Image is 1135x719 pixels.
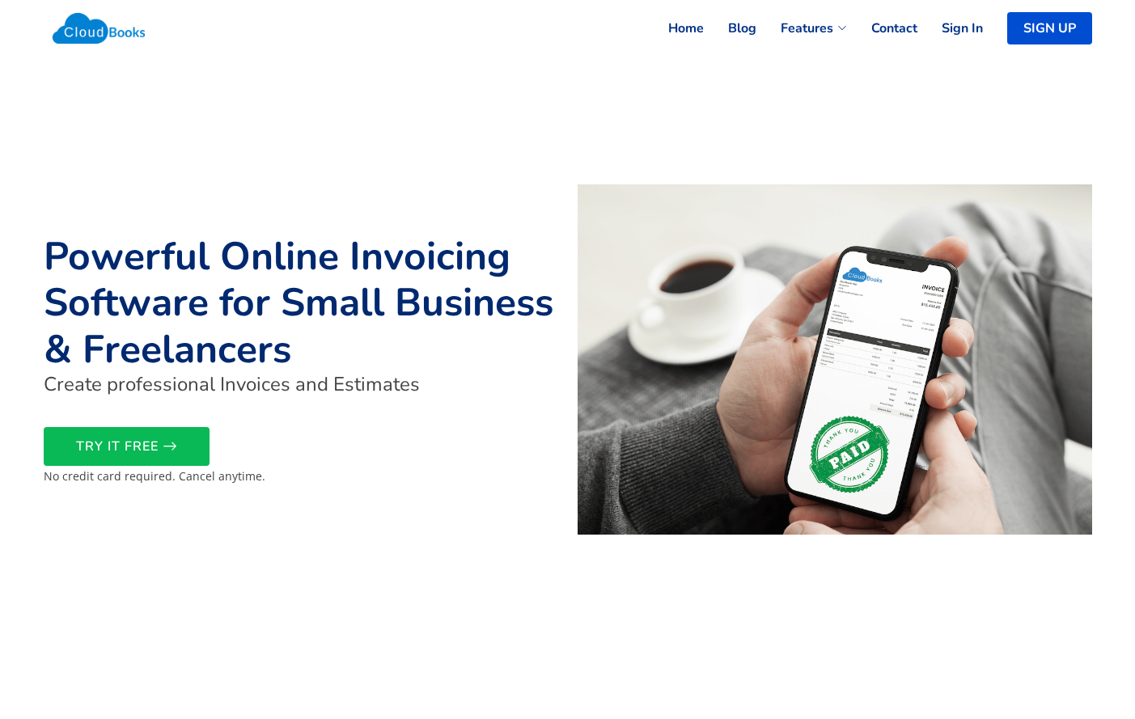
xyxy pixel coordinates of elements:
h4: Create professional Invoices and Estimates [44,373,558,396]
a: SIGN UP [1007,12,1092,44]
a: Home [644,11,704,46]
a: Features [756,11,847,46]
h1: Powerful Online Invoicing Software for Small Business & Freelancers [44,234,558,374]
a: TRY IT FREE [44,427,210,466]
img: Accept Payments Online and get paid faster [578,184,1092,535]
a: Contact [847,11,917,46]
a: Blog [704,11,756,46]
img: Cloudbooks Logo [44,4,155,53]
span: Features [781,19,833,38]
a: Sign In [917,11,983,46]
small: No credit card required. Cancel anytime. [44,468,265,484]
